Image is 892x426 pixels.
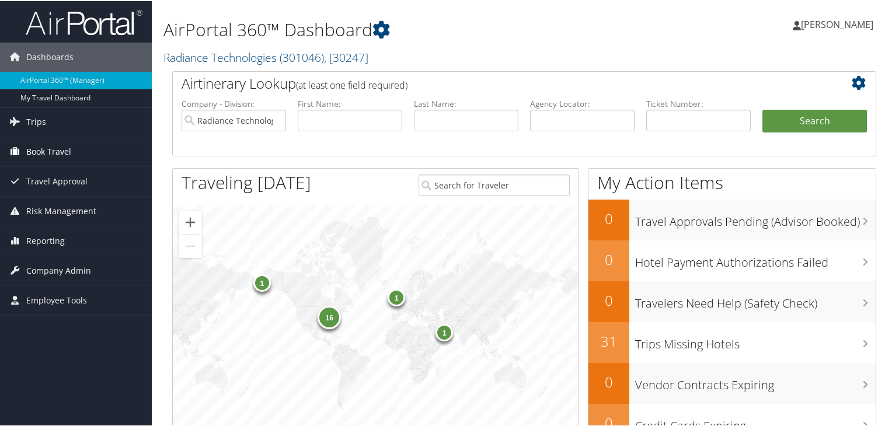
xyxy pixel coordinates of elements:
[588,362,876,403] a: 0Vendor Contracts Expiring
[182,97,286,109] label: Company - Division:
[26,255,91,284] span: Company Admin
[588,169,876,194] h1: My Action Items
[530,97,635,109] label: Agency Locator:
[588,330,629,350] h2: 31
[26,106,46,135] span: Trips
[26,166,88,195] span: Travel Approval
[635,329,876,351] h3: Trips Missing Hotels
[414,97,518,109] label: Last Name:
[588,289,629,309] h2: 0
[588,321,876,362] a: 31Trips Missing Hotels
[26,8,142,35] img: airportal-logo.png
[419,173,570,195] input: Search for Traveler
[26,285,87,314] span: Employee Tools
[588,239,876,280] a: 0Hotel Payment Authorizations Failed
[588,280,876,321] a: 0Travelers Need Help (Safety Check)
[163,16,644,41] h1: AirPortal 360™ Dashboard
[435,323,453,340] div: 1
[26,136,71,165] span: Book Travel
[588,371,629,391] h2: 0
[793,6,885,41] a: [PERSON_NAME]
[280,48,324,64] span: ( 301046 )
[182,169,311,194] h1: Traveling [DATE]
[635,288,876,310] h3: Travelers Need Help (Safety Check)
[588,198,876,239] a: 0Travel Approvals Pending (Advisor Booked)
[298,97,402,109] label: First Name:
[588,208,629,228] h2: 0
[253,273,270,291] div: 1
[179,233,202,257] button: Zoom out
[26,225,65,254] span: Reporting
[646,97,751,109] label: Ticket Number:
[762,109,867,132] button: Search
[179,209,202,233] button: Zoom in
[182,72,809,92] h2: Airtinerary Lookup
[163,48,368,64] a: Radiance Technologies
[324,48,368,64] span: , [ 30247 ]
[588,249,629,268] h2: 0
[635,207,876,229] h3: Travel Approvals Pending (Advisor Booked)
[388,287,405,305] div: 1
[801,17,873,30] span: [PERSON_NAME]
[635,247,876,270] h3: Hotel Payment Authorizations Failed
[26,41,74,71] span: Dashboards
[635,370,876,392] h3: Vendor Contracts Expiring
[318,305,341,328] div: 16
[26,195,96,225] span: Risk Management
[296,78,407,90] span: (at least one field required)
